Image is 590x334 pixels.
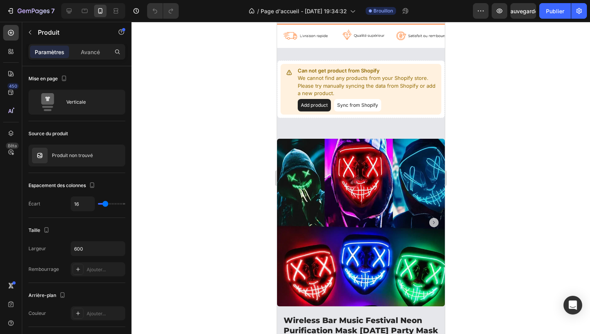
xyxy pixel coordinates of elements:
[28,131,68,136] font: Source du produit
[261,8,347,14] font: Page d'accueil - [DATE] 19:34:32
[507,8,540,14] font: Sauvegarder
[3,3,58,19] button: 7
[28,246,46,251] font: Largeur
[9,83,17,89] font: 450
[147,3,179,19] div: Annuler/Rétablir
[21,77,54,90] button: Add product
[57,77,104,90] button: Sync from Shopify
[28,292,56,298] font: Arrière-plan
[8,143,17,148] font: Bêta
[52,152,93,158] font: Produit non trouvé
[28,76,58,81] font: Mise en page
[28,201,40,207] font: Écart
[373,8,393,14] font: Brouillon
[257,8,259,14] font: /
[563,296,582,315] div: Ouvrir Intercom Messenger
[510,3,536,19] button: Sauvegarder
[539,3,571,19] button: Publier
[21,45,161,53] p: Can not get product from Shopify
[28,266,59,272] font: Rembourrage
[87,311,106,316] font: Ajouter...
[66,99,86,105] font: Verticale
[546,8,564,14] font: Publier
[28,227,40,233] font: Taille
[28,310,46,316] font: Couleur
[71,242,125,256] input: Auto
[35,49,64,55] font: Paramètres
[152,196,162,205] button: Carousel Next Arrow
[277,22,445,334] iframe: Zone de conception
[71,197,94,211] input: Auto
[87,267,106,272] font: Ajouter...
[38,28,59,36] font: Produit
[51,7,55,15] font: 7
[32,148,48,163] img: aucune image transparente
[28,182,86,188] font: Espacement des colonnes
[38,28,104,37] p: Produit
[81,49,100,55] font: Avancé
[21,53,161,76] p: We cannot find any products from your Shopify store. Please try manually syncing the data from Sh...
